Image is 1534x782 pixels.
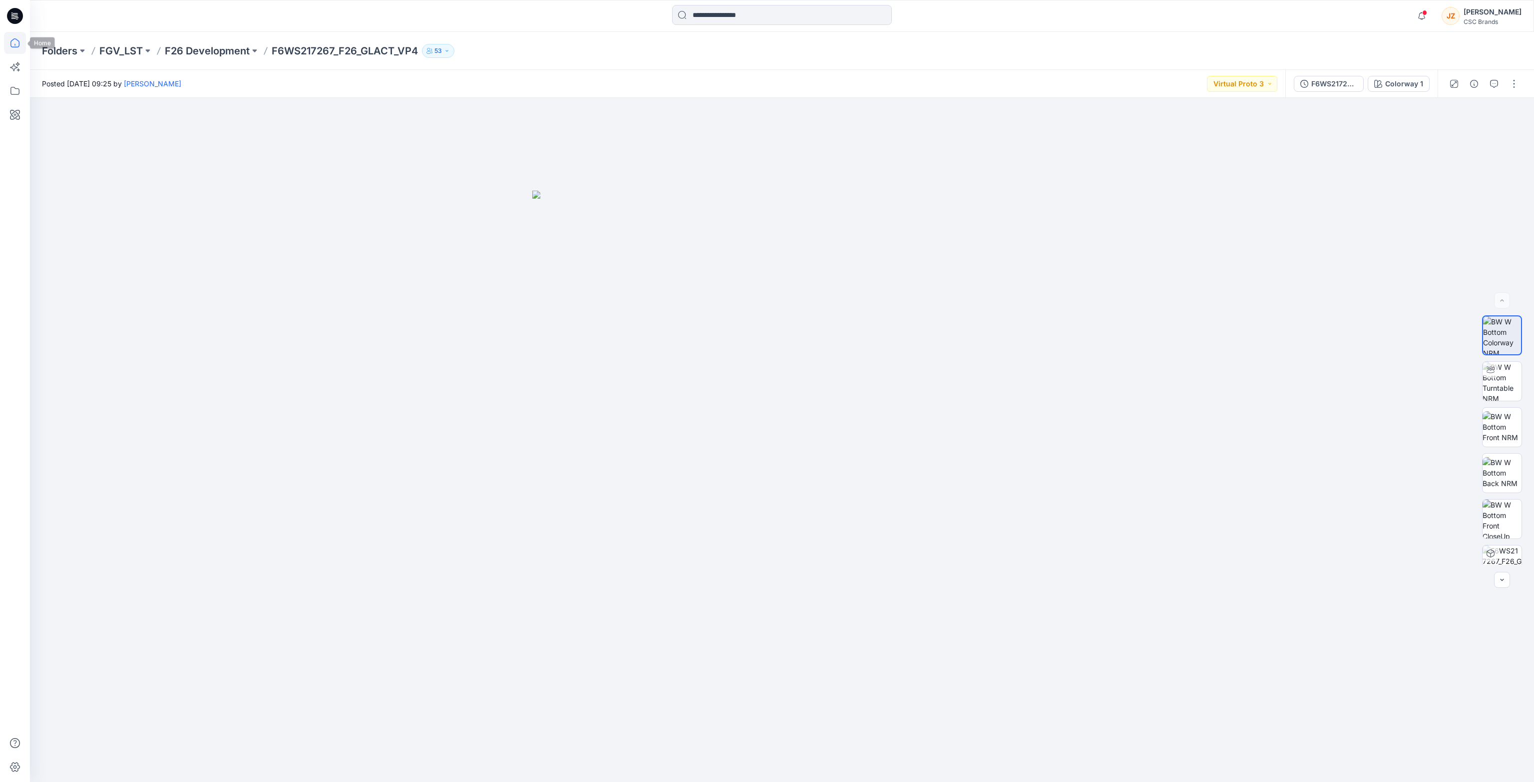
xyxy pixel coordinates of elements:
[422,44,454,58] button: 53
[272,44,418,58] p: F6WS217267_F26_GLACT_VP4
[124,79,181,88] a: [PERSON_NAME]
[42,78,181,89] span: Posted [DATE] 09:25 by
[1483,411,1522,443] img: BW W Bottom Front NRM
[1311,78,1357,89] div: F6WS217267_F26_GLACT_VP4
[1483,545,1522,584] img: F6WS217267_F26_GLACT_VP4 Colorway 1
[1466,76,1482,92] button: Details
[1483,457,1522,489] img: BW W Bottom Back NRM
[1464,18,1522,25] div: CSC Brands
[434,45,442,56] p: 53
[1483,500,1522,538] img: BW W Bottom Front CloseUp NRM
[1294,76,1364,92] button: F6WS217267_F26_GLACT_VP4
[165,44,250,58] a: F26 Development
[1385,78,1423,89] div: Colorway 1
[1483,316,1521,354] img: BW W Bottom Colorway NRM
[1442,7,1460,25] div: JZ
[1483,362,1522,401] img: BW W Bottom Turntable NRM
[42,44,77,58] a: Folders
[99,44,143,58] a: FGV_LST
[1464,6,1522,18] div: [PERSON_NAME]
[1368,76,1430,92] button: Colorway 1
